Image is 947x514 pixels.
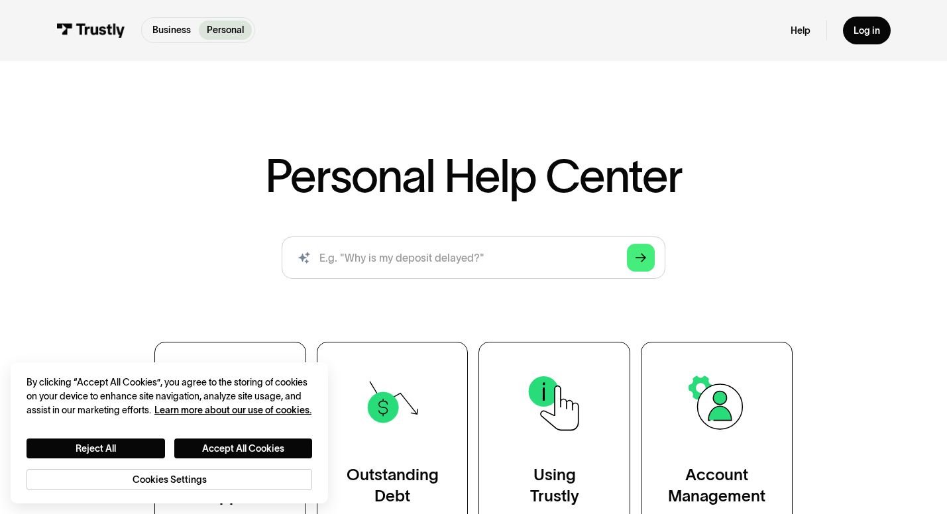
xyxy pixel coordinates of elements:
[27,376,312,490] div: Privacy
[282,236,665,279] form: Search
[791,25,810,36] a: Help
[56,23,125,38] img: Trustly Logo
[282,236,665,279] input: search
[854,25,880,36] div: Log in
[144,21,199,40] a: Business
[843,17,891,44] a: Log in
[199,21,252,40] a: Personal
[530,464,579,507] div: Using Trustly
[174,438,313,458] button: Accept All Cookies
[154,405,311,415] a: More information about your privacy, opens in a new tab
[27,438,165,458] button: Reject All
[152,23,191,37] p: Business
[347,464,439,507] div: Outstanding Debt
[27,376,312,417] div: By clicking “Accept All Cookies”, you agree to the storing of cookies on your device to enhance s...
[207,23,244,37] p: Personal
[27,469,312,490] button: Cookies Settings
[265,153,681,199] h1: Personal Help Center
[11,362,328,503] div: Cookie banner
[668,464,765,507] div: Account Management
